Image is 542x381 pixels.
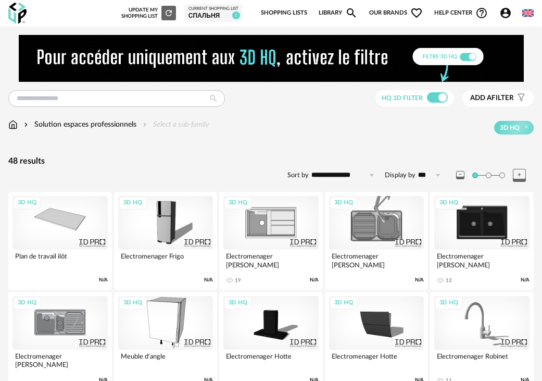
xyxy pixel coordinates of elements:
div: Спальня [188,12,238,20]
span: N/A [99,277,108,284]
button: Add afilter Filter icon [462,90,534,107]
div: 3D HQ [119,297,147,310]
img: us [522,7,534,19]
a: 3D HQ Electromenager [PERSON_NAME] 12 N/A [430,192,534,290]
span: Help centerHelp Circle Outline icon [434,7,488,19]
div: 3D HQ [330,196,358,210]
span: Add a [470,94,491,102]
div: 3D HQ [330,297,358,310]
span: N/A [204,277,213,284]
div: Current Shopping List [188,6,238,11]
span: 3D HQ [500,124,520,132]
span: 1 [232,11,240,19]
span: Account Circle icon [499,7,512,19]
div: 3D HQ [13,297,41,310]
div: 3D HQ [119,196,147,210]
div: Electromenager Frigo [118,250,213,271]
a: 3D HQ Electromenager [PERSON_NAME] N/A [325,192,428,290]
a: Shopping Lists [261,2,307,24]
div: Electromenager [PERSON_NAME] [329,250,424,271]
div: 19 [235,277,241,284]
a: 3D HQ Plan de travail ilôt N/A [8,192,112,290]
div: Update my Shopping List [109,6,176,20]
label: Display by [385,171,415,180]
label: Sort by [287,171,309,180]
div: Electromenager Robinet [434,350,530,371]
div: 3D HQ [13,196,41,210]
span: Account Circle icon [499,7,516,19]
div: 12 [446,277,452,284]
span: N/A [310,277,319,284]
div: Solution espaces professionnels [22,119,136,130]
span: N/A [415,277,424,284]
img: OXP [8,3,27,24]
span: Help Circle Outline icon [475,7,488,19]
a: Current Shopping List Спальня 1 [188,6,238,20]
span: Refresh icon [164,10,173,16]
span: HQ 3D filter [382,95,423,101]
div: Electromenager [PERSON_NAME] [223,250,319,271]
img: svg+xml;base64,PHN2ZyB3aWR0aD0iMTYiIGhlaWdodD0iMTYiIHZpZXdCb3g9IjAgMCAxNiAxNiIgZmlsbD0ibm9uZSIgeG... [22,119,30,130]
div: Electromenager Hotte [223,350,319,371]
a: 3D HQ Electromenager [PERSON_NAME] 19 N/A [219,192,323,290]
div: 3D HQ [435,297,463,310]
div: Electromenager [PERSON_NAME] [12,350,108,371]
div: Electromenager Hotte [329,350,424,371]
div: 3D HQ [224,196,252,210]
img: NEW%20NEW%20HQ%20NEW_V1.gif [19,35,524,82]
span: Filter icon [514,94,526,103]
div: 48 results [8,156,534,167]
div: Electromenager [PERSON_NAME] [434,250,530,271]
span: filter [470,94,514,103]
a: 3D HQ Electromenager Frigo N/A [114,192,218,290]
div: Meuble d'angle [118,350,213,371]
span: Heart Outline icon [410,7,423,19]
span: Our brands [369,2,423,24]
span: N/A [521,277,530,284]
div: 3D HQ [435,196,463,210]
img: svg+xml;base64,PHN2ZyB3aWR0aD0iMTYiIGhlaWdodD0iMTciIHZpZXdCb3g9IjAgMCAxNiAxNyIgZmlsbD0ibm9uZSIgeG... [8,119,18,130]
span: Magnify icon [345,7,358,19]
a: LibraryMagnify icon [319,2,358,24]
div: Plan de travail ilôt [12,250,108,271]
div: 3D HQ [224,297,252,310]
